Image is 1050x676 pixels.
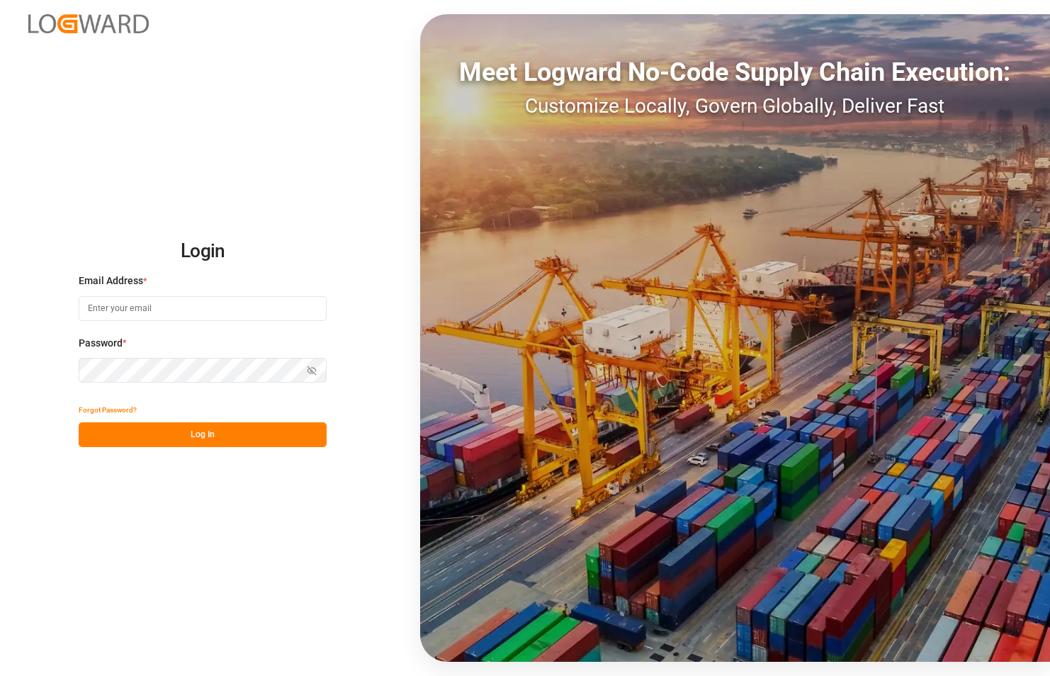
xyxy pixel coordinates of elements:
input: Enter your email [79,296,327,321]
h2: Login [79,229,327,274]
span: Email Address [79,274,143,288]
span: Password [79,336,123,351]
img: Logward_new_orange.png [28,14,149,33]
button: Forgot Password? [79,398,137,422]
div: Meet Logward No-Code Supply Chain Execution: [420,53,1050,91]
div: Customize Locally, Govern Globally, Deliver Fast [420,91,1050,121]
button: Log In [79,422,327,447]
